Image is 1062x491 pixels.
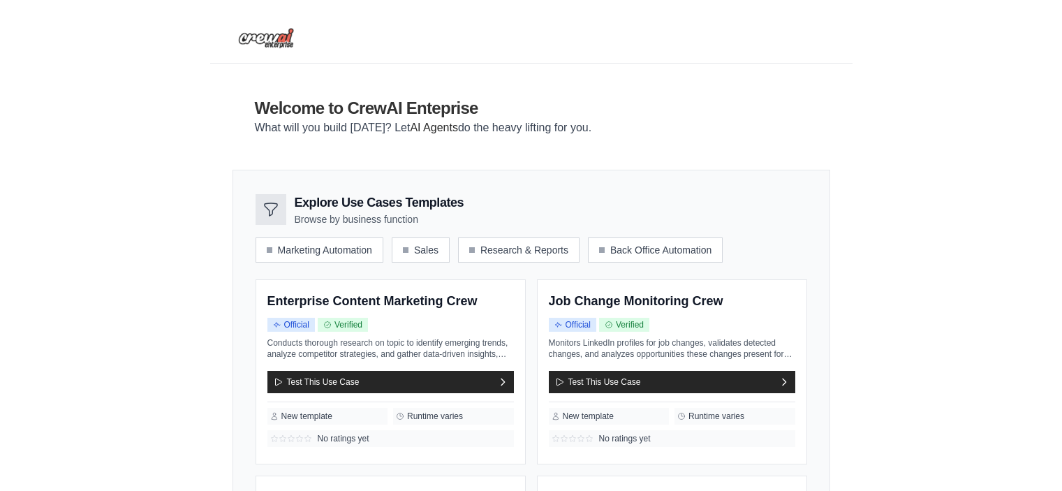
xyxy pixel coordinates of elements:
h1: Welcome to CrewAI Enteprise [255,97,592,119]
span: New template [563,411,614,422]
img: Logo [238,28,294,49]
p: Job Change Monitoring Crew [549,291,723,312]
a: Job Change Monitoring Crew Official Verified Monitors LinkedIn profiles for job changes, validate... [538,280,806,464]
p: Conducts thorough research on topic to identify emerging trends, analyze competitor strategies, a... [267,337,514,360]
span: No ratings yet [318,433,369,444]
p: Enterprise Content Marketing Crew [267,291,478,312]
span: Runtime varies [688,411,744,422]
button: Marketing Automation [256,237,383,263]
span: Verified [318,318,368,332]
h2: Explore Use Cases Templates [295,193,464,212]
span: Runtime varies [407,411,463,422]
span: No ratings yet [599,433,651,444]
iframe: Chat Widget [992,424,1062,491]
span: Official [267,318,315,332]
button: Research & Reports [458,237,580,263]
p: Browse by business function [295,212,464,226]
button: Sales [392,237,450,263]
div: Test This Use Case [273,376,360,388]
button: Back Office Automation [588,237,723,263]
a: Enterprise Content Marketing Crew Official Verified Conducts thorough research on topic to identi... [256,280,525,464]
span: New template [281,411,332,422]
span: AI Agents [410,122,458,133]
p: What will you build [DATE]? Let do the heavy lifting for you. [255,119,592,136]
span: Official [549,318,596,332]
span: Verified [599,318,649,332]
div: Test This Use Case [554,376,641,388]
p: Monitors LinkedIn profiles for job changes, validates detected changes, and analyzes opportunitie... [549,337,795,360]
